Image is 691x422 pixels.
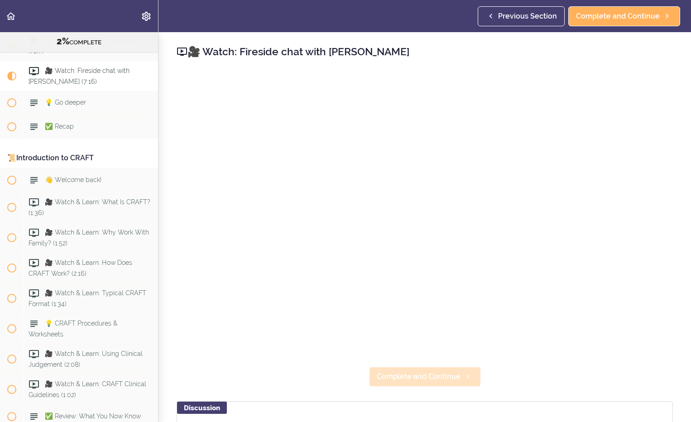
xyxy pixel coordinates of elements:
div: Discussion [177,402,227,414]
a: Complete and Continue [568,6,680,26]
span: 🎥 Watch & Learn: Using Clinical Judgement (2:08) [29,350,143,368]
span: 2% [57,36,69,47]
span: 🎥 Watch & Learn: Typical CRAFT Format (1:34) [29,289,146,307]
span: 👋 Welcome back! [45,176,101,183]
span: 🎥 Watch & Learn: CRAFT Clinical Guidelines (1:02) [29,380,146,398]
span: 💡 CRAFT Procedures & Worksheets [29,320,117,337]
a: Complete and Continue [369,367,481,387]
span: 🎥 Watch & Learn: Why Work With Family? (1:52) [29,229,149,246]
span: 🎥 Watch: Fireside chat with [PERSON_NAME] (7:16) [29,67,130,85]
span: ✅ Recap [45,123,74,130]
span: Previous Section [498,11,557,22]
span: 👋 Where did CRAFT originate from? [29,37,136,54]
svg: Back to course curriculum [5,11,16,22]
span: 🎥 Watch & Learn: How Does CRAFT Work? (2:16) [29,259,132,277]
span: 🎥 Watch & Learn: What Is CRAFT? (1:36) [29,198,150,216]
span: ✅ Review: What You Now Know [45,412,141,420]
iframe: Video Player [177,73,673,352]
span: Complete and Continue [576,11,660,22]
span: Complete and Continue [377,371,461,382]
h2: 🎥 Watch: Fireside chat with [PERSON_NAME] [177,44,673,59]
a: Previous Section [478,6,565,26]
svg: Settings Menu [141,11,152,22]
span: 💡 Go deeper [45,99,86,106]
div: COMPLETE [11,36,147,48]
